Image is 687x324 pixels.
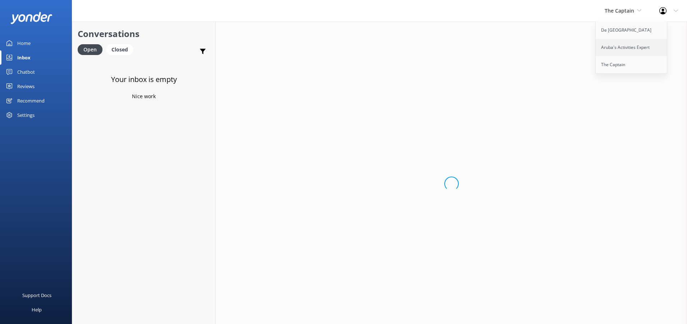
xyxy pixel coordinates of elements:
[78,27,210,41] h2: Conversations
[17,36,31,50] div: Home
[17,108,35,122] div: Settings
[106,45,137,53] a: Closed
[17,50,31,65] div: Inbox
[106,44,133,55] div: Closed
[111,74,177,85] h3: Your inbox is empty
[11,12,52,24] img: yonder-white-logo.png
[132,92,156,100] p: Nice work
[78,44,102,55] div: Open
[78,45,106,53] a: Open
[22,288,51,302] div: Support Docs
[596,22,668,39] a: De [GEOGRAPHIC_DATA]
[605,7,634,14] span: The Captain
[596,56,668,73] a: The Captain
[17,93,45,108] div: Recommend
[596,39,668,56] a: Aruba's Activities Expert
[32,302,42,317] div: Help
[17,79,35,93] div: Reviews
[17,65,35,79] div: Chatbot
